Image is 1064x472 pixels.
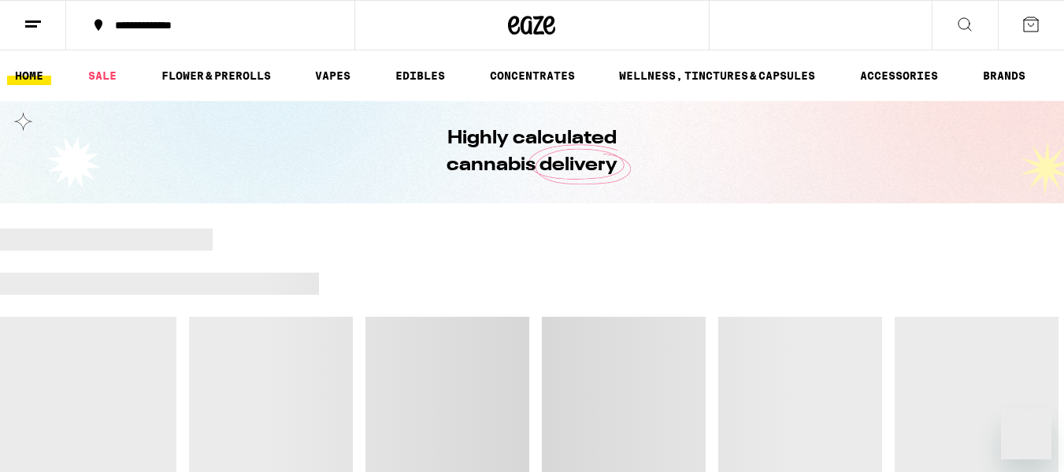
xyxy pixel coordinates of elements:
a: BRANDS [975,66,1033,85]
a: WELLNESS, TINCTURES & CAPSULES [611,66,823,85]
h1: Highly calculated cannabis delivery [402,125,662,179]
a: HOME [7,66,51,85]
iframe: Button to launch messaging window [1001,409,1051,459]
a: VAPES [307,66,358,85]
a: EDIBLES [387,66,453,85]
a: CONCENTRATES [482,66,583,85]
a: SALE [80,66,124,85]
a: FLOWER & PREROLLS [154,66,279,85]
a: ACCESSORIES [852,66,946,85]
